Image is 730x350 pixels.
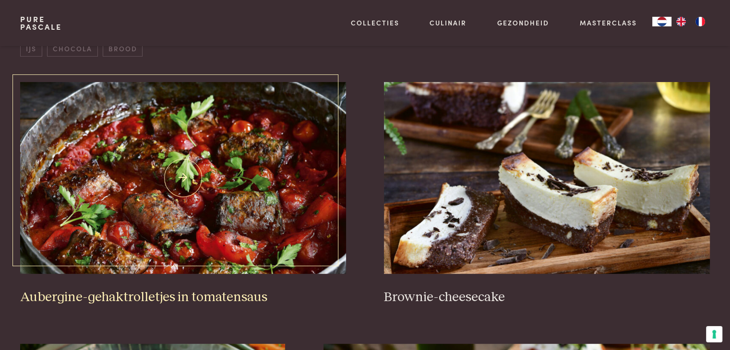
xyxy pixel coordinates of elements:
[103,41,143,57] span: brood
[351,18,399,28] a: Collecties
[20,41,42,57] span: ijs
[652,17,671,26] div: Language
[671,17,710,26] ul: Language list
[47,41,97,57] span: chocola
[384,82,709,274] img: Brownie-cheesecake
[384,289,709,306] h3: Brownie-cheesecake
[497,18,549,28] a: Gezondheid
[20,289,346,306] h3: Aubergine-gehaktrolletjes in tomatensaus
[384,82,709,305] a: Brownie-cheesecake Brownie-cheesecake
[652,17,710,26] aside: Language selected: Nederlands
[20,15,62,31] a: PurePascale
[652,17,671,26] a: NL
[706,326,722,342] button: Uw voorkeuren voor toestemming voor trackingtechnologieën
[20,82,346,305] a: Aubergine-gehaktrolletjes in tomatensaus Aubergine-gehaktrolletjes in tomatensaus
[671,17,691,26] a: EN
[580,18,637,28] a: Masterclass
[430,18,467,28] a: Culinair
[20,82,346,274] img: Aubergine-gehaktrolletjes in tomatensaus
[691,17,710,26] a: FR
